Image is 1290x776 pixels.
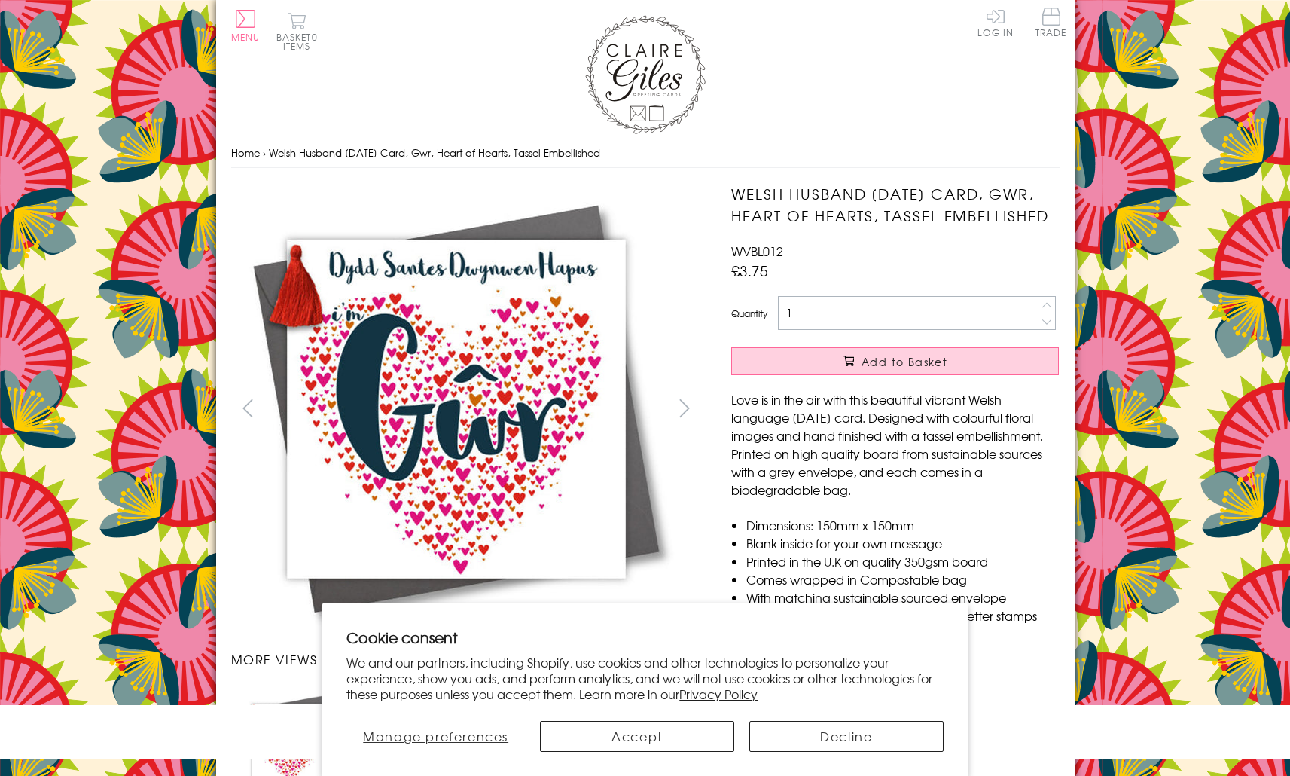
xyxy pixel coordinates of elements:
nav: breadcrumbs [231,138,1060,169]
button: Menu [231,10,261,41]
span: WVBL012 [731,242,783,260]
h1: Welsh Husband [DATE] Card, Gwr, Heart of Hearts, Tassel Embellished [731,183,1059,227]
span: Welsh Husband [DATE] Card, Gwr, Heart of Hearts, Tassel Embellished [269,145,600,160]
p: Love is in the air with this beautiful vibrant Welsh language [DATE] card. Designed with colourfu... [731,390,1059,499]
li: With matching sustainable sourced envelope [746,588,1059,606]
button: Add to Basket [731,347,1059,375]
h2: Cookie consent [346,627,944,648]
button: Decline [749,721,944,752]
span: Add to Basket [862,354,947,369]
li: Printed in the U.K on quality 350gsm board [746,552,1059,570]
img: Claire Giles Greetings Cards [585,15,706,134]
a: Privacy Policy [679,685,758,703]
li: Dimensions: 150mm x 150mm [746,516,1059,534]
button: Basket0 items [276,12,318,50]
span: › [263,145,266,160]
button: next [667,391,701,425]
span: 0 items [283,30,318,53]
a: Log In [977,8,1014,37]
button: Accept [540,721,734,752]
button: Manage preferences [346,721,525,752]
img: Welsh Husband Valentine's Day Card, Gwr, Heart of Hearts, Tassel Embellished [701,183,1153,635]
img: Welsh Husband Valentine's Day Card, Gwr, Heart of Hearts, Tassel Embellished [230,183,682,635]
span: Menu [231,30,261,44]
button: prev [231,391,265,425]
li: Comes wrapped in Compostable bag [746,570,1059,588]
a: Home [231,145,260,160]
a: Trade [1035,8,1067,40]
h3: More views [231,650,702,668]
span: £3.75 [731,260,768,281]
li: Blank inside for your own message [746,534,1059,552]
p: We and our partners, including Shopify, use cookies and other technologies to personalize your ex... [346,655,944,701]
span: Trade [1035,8,1067,37]
label: Quantity [731,307,767,320]
span: Manage preferences [363,727,508,745]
